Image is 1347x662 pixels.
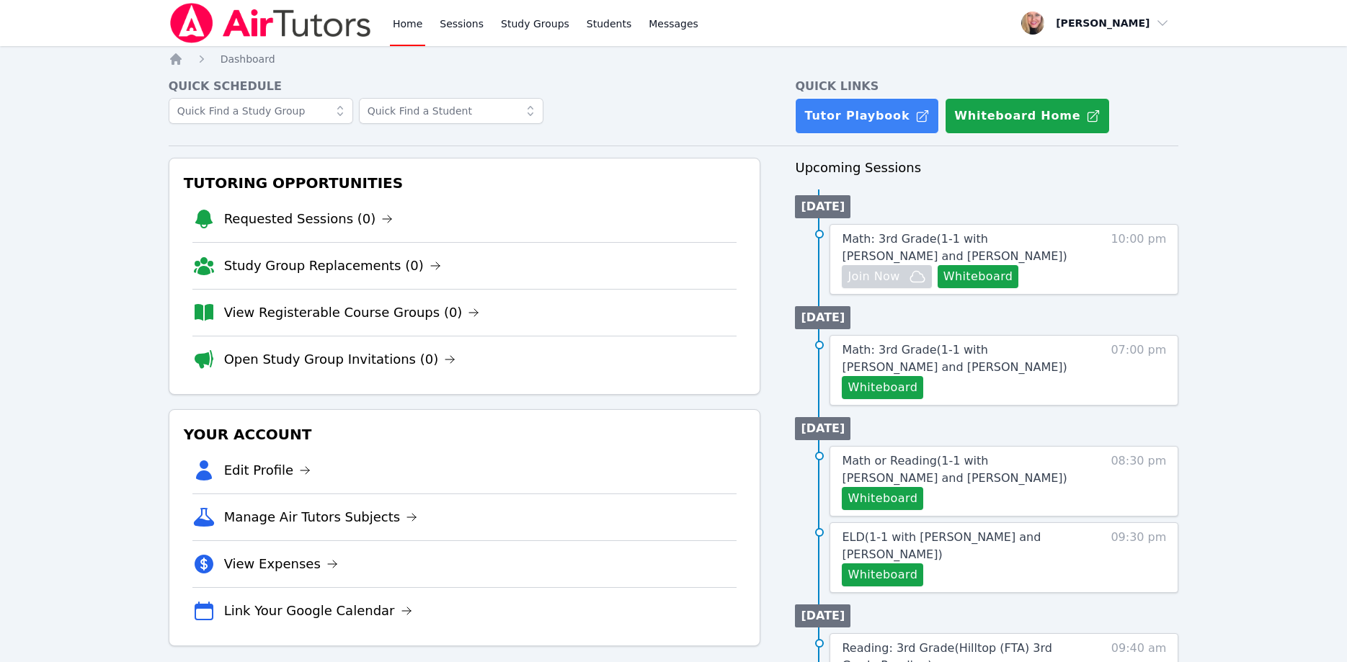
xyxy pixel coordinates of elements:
a: Manage Air Tutors Subjects [224,507,418,527]
button: Join Now [842,265,931,288]
h3: Tutoring Opportunities [181,170,749,196]
h4: Quick Links [795,78,1178,95]
span: ELD ( 1-1 with [PERSON_NAME] and [PERSON_NAME] ) [842,530,1041,561]
h4: Quick Schedule [169,78,761,95]
h3: Upcoming Sessions [795,158,1178,178]
span: Math: 3rd Grade ( 1-1 with [PERSON_NAME] and [PERSON_NAME] ) [842,232,1067,263]
nav: Breadcrumb [169,52,1179,66]
li: [DATE] [795,195,850,218]
a: ELD(1-1 with [PERSON_NAME] and [PERSON_NAME]) [842,529,1085,563]
span: 08:30 pm [1111,452,1166,510]
button: Whiteboard [842,487,923,510]
a: Open Study Group Invitations (0) [224,349,456,370]
span: Join Now [848,268,899,285]
a: View Registerable Course Groups (0) [224,303,480,323]
input: Quick Find a Student [359,98,543,124]
span: Dashboard [221,53,275,65]
a: Dashboard [221,52,275,66]
button: Whiteboard [938,265,1019,288]
a: View Expenses [224,554,338,574]
span: Math or Reading ( 1-1 with [PERSON_NAME] and [PERSON_NAME] ) [842,454,1067,485]
span: 10:00 pm [1111,231,1166,288]
a: Math: 3rd Grade(1-1 with [PERSON_NAME] and [PERSON_NAME]) [842,231,1085,265]
li: [DATE] [795,306,850,329]
a: Study Group Replacements (0) [224,256,441,276]
h3: Your Account [181,421,749,447]
button: Whiteboard [842,376,923,399]
span: 09:30 pm [1111,529,1166,586]
a: Tutor Playbook [795,98,939,134]
input: Quick Find a Study Group [169,98,353,124]
a: Requested Sessions (0) [224,209,394,229]
a: Math: 3rd Grade(1-1 with [PERSON_NAME] and [PERSON_NAME]) [842,341,1085,376]
button: Whiteboard Home [945,98,1110,134]
a: Edit Profile [224,460,311,480]
a: Link Your Google Calendar [224,601,412,621]
button: Whiteboard [842,563,923,586]
span: Messages [649,17,698,31]
span: 07:00 pm [1111,341,1166,399]
li: [DATE] [795,417,850,440]
span: Math: 3rd Grade ( 1-1 with [PERSON_NAME] and [PERSON_NAME] ) [842,343,1067,374]
img: Air Tutors [169,3,373,43]
a: Math or Reading(1-1 with [PERSON_NAME] and [PERSON_NAME]) [842,452,1085,487]
li: [DATE] [795,604,850,627]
